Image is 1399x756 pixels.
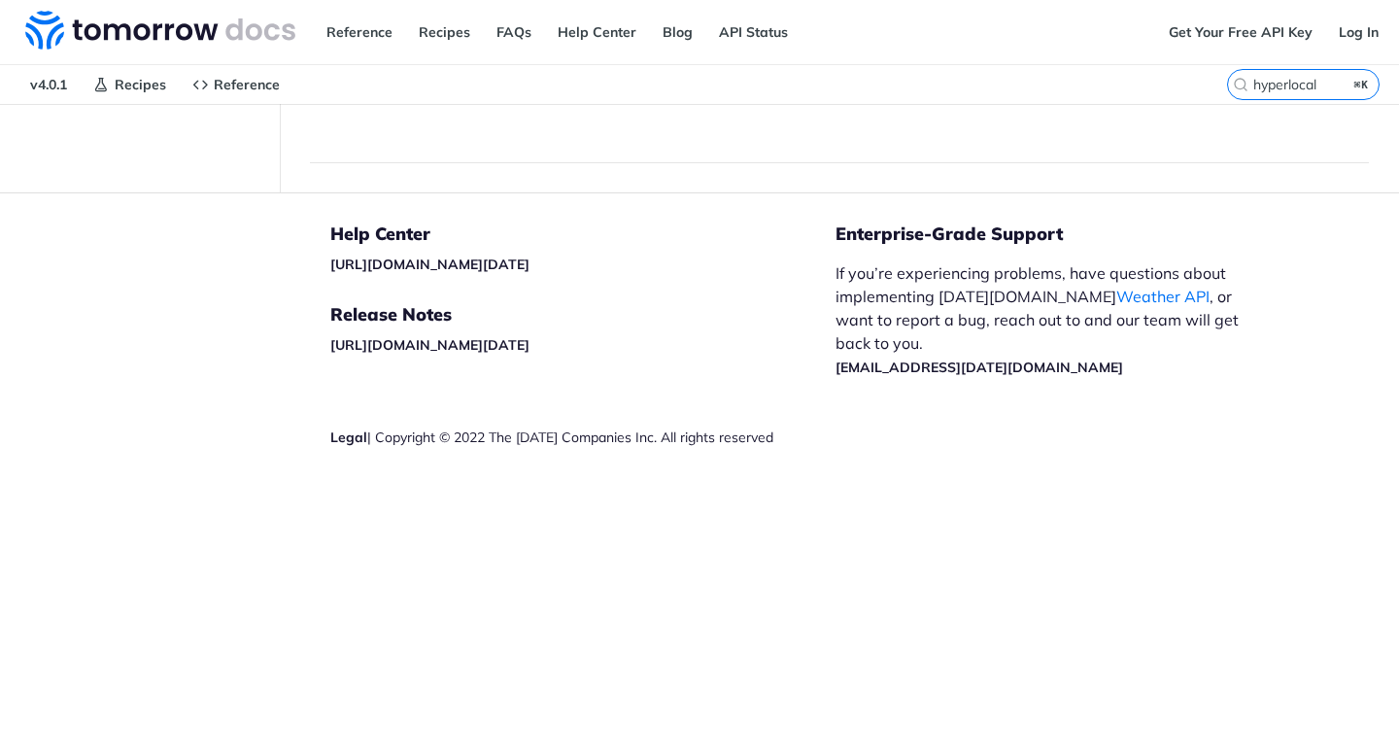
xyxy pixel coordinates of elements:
[330,428,836,447] div: | Copyright © 2022 The [DATE] Companies Inc. All rights reserved
[330,256,529,273] a: [URL][DOMAIN_NAME][DATE]
[652,17,703,47] a: Blog
[836,223,1290,246] h5: Enterprise-Grade Support
[25,11,295,50] img: Tomorrow.io Weather API Docs
[1328,17,1389,47] a: Log In
[408,17,481,47] a: Recipes
[836,261,1259,378] p: If you’re experiencing problems, have questions about implementing [DATE][DOMAIN_NAME] , or want ...
[836,359,1123,376] a: [EMAIL_ADDRESS][DATE][DOMAIN_NAME]
[115,76,166,93] span: Recipes
[19,70,78,99] span: v4.0.1
[330,429,367,446] a: Legal
[330,336,529,354] a: [URL][DOMAIN_NAME][DATE]
[316,17,403,47] a: Reference
[1349,75,1374,94] kbd: ⌘K
[330,303,836,326] h5: Release Notes
[547,17,647,47] a: Help Center
[330,223,836,246] h5: Help Center
[83,70,177,99] a: Recipes
[486,17,542,47] a: FAQs
[214,76,280,93] span: Reference
[708,17,799,47] a: API Status
[1158,17,1323,47] a: Get Your Free API Key
[182,70,290,99] a: Reference
[1233,77,1248,92] svg: Search
[1116,287,1210,306] a: Weather API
